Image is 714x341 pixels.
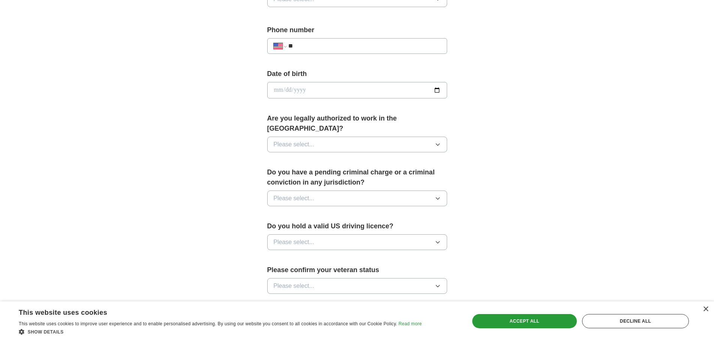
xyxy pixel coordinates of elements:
span: Show details [28,329,64,335]
label: Do you have a pending criminal charge or a criminal conviction in any jurisdiction? [267,167,447,188]
a: Read more, opens a new window [398,321,422,326]
button: Please select... [267,278,447,294]
div: Accept all [472,314,577,328]
span: Please select... [274,140,314,149]
label: Please confirm your veteran status [267,265,447,275]
button: Please select... [267,191,447,206]
span: Please select... [274,194,314,203]
label: Are you legally authorized to work in the [GEOGRAPHIC_DATA]? [267,113,447,134]
div: Decline all [582,314,689,328]
div: Close [703,307,708,312]
label: Do you hold a valid US driving licence? [267,221,447,231]
label: Phone number [267,25,447,35]
div: This website uses cookies [19,306,403,317]
span: Please select... [274,281,314,290]
button: Please select... [267,234,447,250]
div: Show details [19,328,422,335]
label: Date of birth [267,69,447,79]
span: This website uses cookies to improve user experience and to enable personalised advertising. By u... [19,321,397,326]
span: Please select... [274,238,314,247]
button: Please select... [267,137,447,152]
